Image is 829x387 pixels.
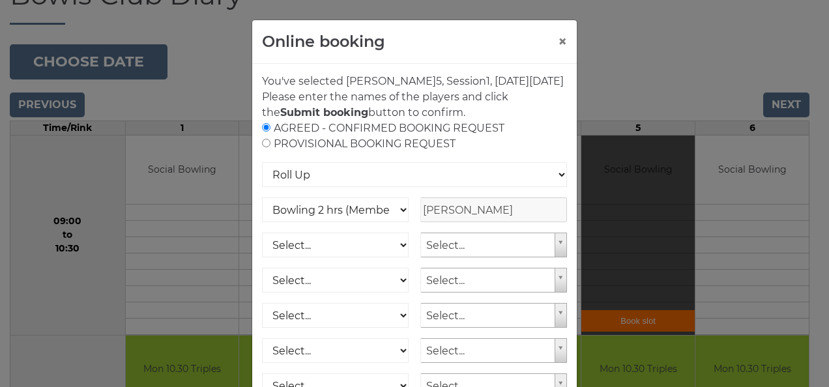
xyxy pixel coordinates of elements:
div: AGREED - CONFIRMED BOOKING REQUEST PROVISIONAL BOOKING REQUEST [262,121,567,152]
a: Select... [420,268,567,293]
span: Select... [426,268,549,293]
p: You've selected [PERSON_NAME] , Session , [DATE][DATE] [262,74,567,89]
span: 1 [486,75,490,87]
span: Select... [426,233,549,258]
a: Select... [420,233,567,257]
a: Select... [420,338,567,363]
span: Select... [426,304,549,328]
button: × [558,34,567,50]
span: 5 [436,75,442,87]
p: Please enter the names of the players and click the button to confirm. [262,89,567,121]
strong: Submit booking [280,106,368,119]
h4: Online booking [262,30,385,53]
a: Select... [420,303,567,328]
span: Select... [426,339,549,364]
